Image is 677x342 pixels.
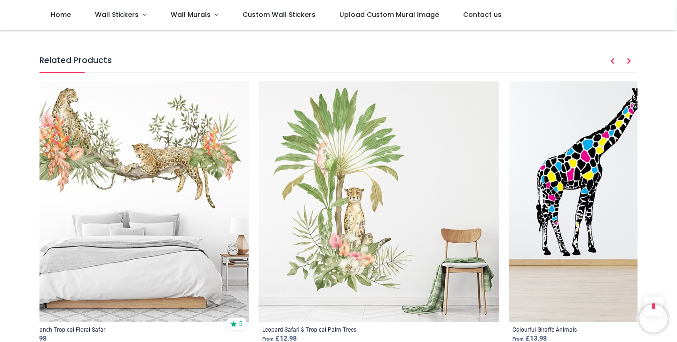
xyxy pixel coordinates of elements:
a: Colourful Giraffe Animals [512,326,577,334]
img: Leopard Safari & Tropical Palm Trees Wall Sticker [259,81,499,322]
span: From [512,336,524,342]
span: 5 [239,319,243,329]
h5: Related Products [39,55,638,72]
span: Home [51,10,71,19]
iframe: Brevo live chat [639,304,668,333]
button: Next [621,54,638,70]
span: Wall Stickers [95,10,139,19]
span: Upload Custom Mural Image [339,10,439,19]
button: Prev [604,54,621,70]
span: From [262,336,274,342]
a: Leopard Safari & Tropical Palm Trees [262,326,356,334]
span: Contact us [463,10,502,19]
img: Leopard Branch Tropical Floral Safari Wall Sticker [8,81,249,322]
a: Leopard Branch Tropical Floral Safari [12,326,107,334]
span: Custom Wall Stickers [243,10,315,19]
span: Wall Murals [171,10,211,19]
